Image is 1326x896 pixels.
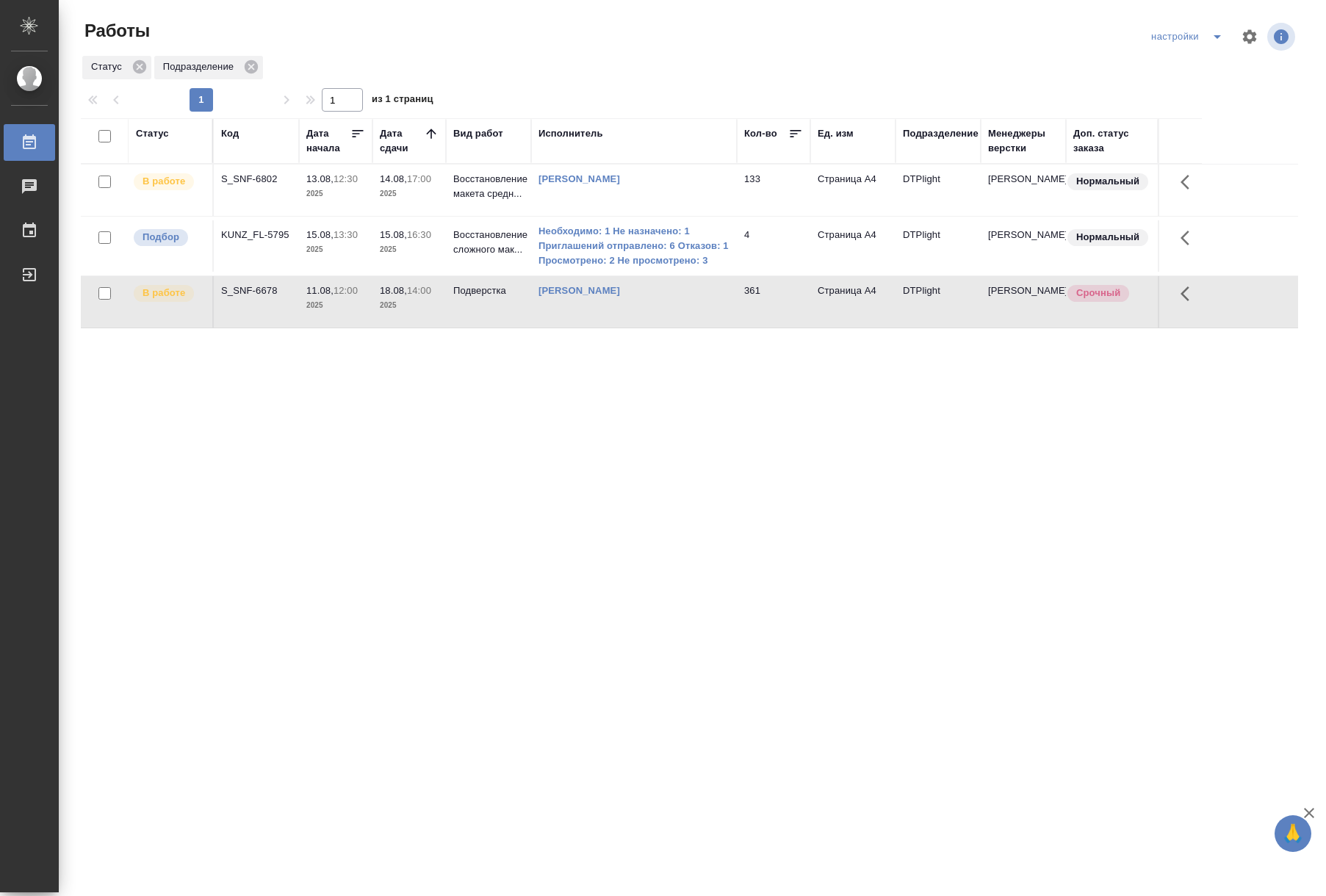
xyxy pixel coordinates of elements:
div: split button [1147,25,1232,48]
div: Вид работ [453,126,503,141]
p: Подразделение [163,59,239,74]
p: Восстановление макета средн... [453,172,524,201]
p: 15.08, [306,229,334,240]
div: Статус [136,126,169,141]
p: [PERSON_NAME] [988,172,1059,187]
p: 2025 [380,298,439,313]
span: из 1 страниц [372,90,433,112]
p: В работе [143,286,185,300]
div: Дата сдачи [380,126,424,156]
button: Здесь прячутся важные кнопки [1172,276,1207,311]
p: 14:00 [407,285,431,296]
td: Страница А4 [810,276,896,328]
div: S_SNF-6678 [221,283,292,298]
p: 2025 [306,187,365,201]
div: Менеджеры верстки [988,126,1059,156]
a: [PERSON_NAME] [538,173,620,184]
p: 16:30 [407,229,431,240]
p: Нормальный [1076,174,1139,189]
div: Дата начала [306,126,350,156]
td: Страница А4 [810,165,896,216]
span: Настроить таблицу [1232,19,1267,54]
td: DTPlight [896,276,981,328]
span: Работы [81,19,150,43]
p: [PERSON_NAME] [988,228,1059,242]
p: Нормальный [1076,230,1139,245]
td: 361 [737,276,810,328]
div: Код [221,126,239,141]
div: Подразделение [903,126,979,141]
p: Срочный [1076,286,1120,300]
div: Ед. изм [818,126,854,141]
td: 4 [737,220,810,272]
p: 15.08, [380,229,407,240]
p: 2025 [380,187,439,201]
p: 13:30 [334,229,358,240]
p: 2025 [306,242,365,257]
p: 17:00 [407,173,431,184]
p: [PERSON_NAME] [988,283,1059,298]
span: Посмотреть информацию [1267,23,1298,51]
td: DTPlight [896,165,981,216]
a: [PERSON_NAME] [538,285,620,296]
button: Здесь прячутся важные кнопки [1172,165,1207,200]
td: DTPlight [896,220,981,272]
td: 133 [737,165,810,216]
div: Кол-во [744,126,777,141]
div: KUNZ_FL-5795 [221,228,292,242]
a: Необходимо: 1 Не назначено: 1 Приглашений отправлено: 6 Отказов: 1 Просмотрено: 2 Не просмотрено: 3 [538,224,729,268]
p: Статус [91,59,127,74]
div: Исполнитель выполняет работу [132,172,205,192]
div: Можно подбирать исполнителей [132,228,205,248]
span: 🙏 [1280,818,1305,849]
div: S_SNF-6802 [221,172,292,187]
p: 2025 [306,298,365,313]
p: 11.08, [306,285,334,296]
p: 18.08, [380,285,407,296]
p: 14.08, [380,173,407,184]
p: 13.08, [306,173,334,184]
div: Доп. статус заказа [1073,126,1150,156]
td: Страница А4 [810,220,896,272]
p: В работе [143,174,185,189]
p: Подбор [143,230,179,245]
p: 12:30 [334,173,358,184]
div: Исполнитель [538,126,603,141]
p: Подверстка [453,283,524,298]
p: 2025 [380,242,439,257]
button: 🙏 [1275,815,1311,852]
p: Восстановление сложного мак... [453,228,524,257]
div: Статус [82,56,151,79]
p: 12:00 [334,285,358,296]
div: Подразделение [154,56,263,79]
div: Исполнитель выполняет работу [132,283,205,303]
button: Здесь прячутся важные кнопки [1172,220,1207,256]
